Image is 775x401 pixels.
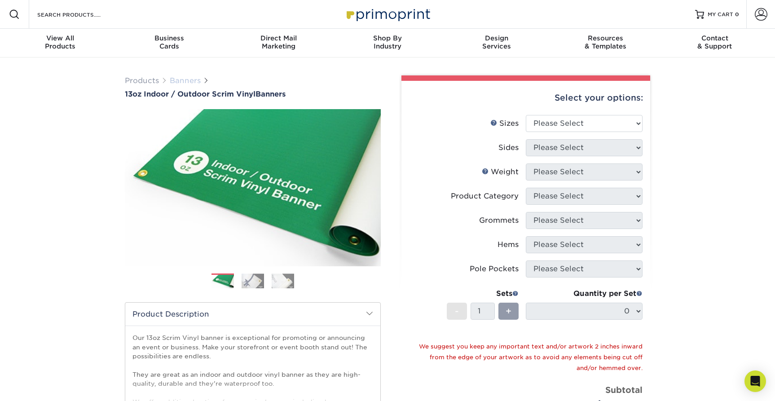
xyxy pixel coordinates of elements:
[605,385,643,395] strong: Subtotal
[660,29,769,57] a: Contact& Support
[442,34,551,42] span: Design
[224,29,333,57] a: Direct MailMarketing
[409,81,643,115] div: Select your options:
[708,11,733,18] span: MY CART
[125,90,381,98] h1: Banners
[170,76,201,85] a: Banners
[660,34,769,50] div: & Support
[447,288,519,299] div: Sets
[125,90,381,98] a: 13oz Indoor / Outdoor Scrim VinylBanners
[551,34,660,50] div: & Templates
[125,90,255,98] span: 13oz Indoor / Outdoor Scrim Vinyl
[498,239,519,250] div: Hems
[343,4,432,24] img: Primoprint
[2,374,76,398] iframe: Google Customer Reviews
[115,34,224,42] span: Business
[6,29,115,57] a: View AllProducts
[224,34,333,42] span: Direct Mail
[36,9,124,20] input: SEARCH PRODUCTS.....
[333,29,442,57] a: Shop ByIndustry
[490,118,519,129] div: Sizes
[482,167,519,177] div: Weight
[451,191,519,202] div: Product Category
[115,29,224,57] a: BusinessCards
[333,34,442,50] div: Industry
[224,34,333,50] div: Marketing
[455,304,459,318] span: -
[470,264,519,274] div: Pole Pockets
[660,34,769,42] span: Contact
[6,34,115,50] div: Products
[6,34,115,42] span: View All
[526,288,643,299] div: Quantity per Set
[242,273,264,288] img: Banners 02
[125,99,381,276] img: 13oz Indoor / Outdoor Scrim Vinyl 01
[744,370,766,392] div: Open Intercom Messenger
[506,304,511,318] span: +
[125,76,159,85] a: Products
[551,34,660,42] span: Resources
[125,303,380,326] h2: Product Description
[272,273,294,288] img: Banners 03
[735,11,739,18] span: 0
[442,34,551,50] div: Services
[551,29,660,57] a: Resources& Templates
[333,34,442,42] span: Shop By
[498,142,519,153] div: Sides
[115,34,224,50] div: Cards
[442,29,551,57] a: DesignServices
[211,274,234,290] img: Banners 01
[479,215,519,226] div: Grommets
[419,343,643,371] small: We suggest you keep any important text and/or artwork 2 inches inward from the edge of your artwo...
